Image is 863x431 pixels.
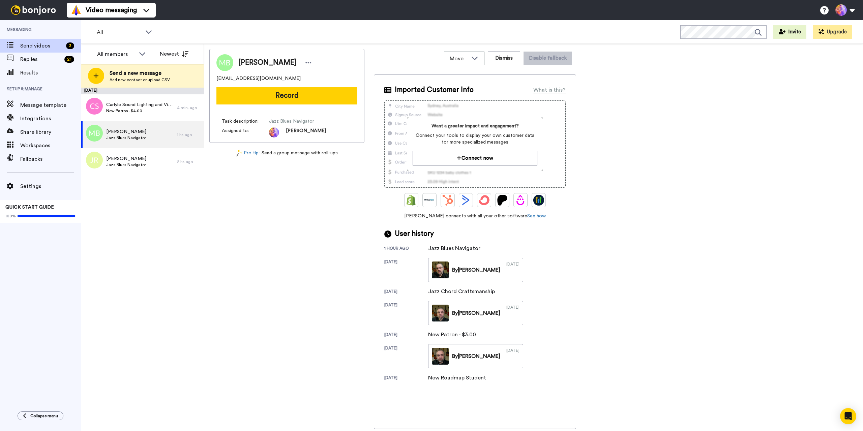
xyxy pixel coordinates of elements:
span: Fallbacks [20,155,81,163]
div: Jazz Blues Navigator [428,244,480,252]
span: Message template [20,101,81,109]
div: [DATE] [384,289,428,296]
img: 5741fce4-787d-4b1a-b5de-0662d8547fc0-thumb.jpg [432,348,449,365]
div: By [PERSON_NAME] [452,266,500,274]
span: Assigned to: [222,127,269,137]
span: Carlyle Sound Lighting and Video [106,101,174,108]
span: Replies [20,55,62,63]
div: [DATE] [506,305,519,321]
span: Jazz Blues Navigator [106,135,146,141]
div: [DATE] [506,261,519,278]
span: All [97,28,142,36]
div: [DATE] [506,348,519,365]
img: Ontraport [424,195,435,206]
img: 403ff9a6-490f-4f7d-ac5d-c3de0e9914b5-thumb.jpg [432,305,449,321]
div: New Roadmap Student [428,374,486,382]
span: [EMAIL_ADDRESS][DOMAIN_NAME] [216,75,301,82]
span: New Patron - $4.00 [106,108,174,114]
img: Image of Michael Bowman [216,54,233,71]
img: ActiveCampaign [460,195,471,206]
a: See how [527,214,546,218]
img: photo.jpg [269,127,279,137]
img: vm-color.svg [71,5,82,16]
span: Send a new message [110,69,170,77]
span: Send videos [20,42,63,50]
span: Share library [20,128,81,136]
span: Integrations [20,115,81,123]
button: Disable fallback [524,52,572,65]
span: Settings [20,182,81,190]
img: Shopify [406,195,417,206]
div: 1 hr. ago [177,132,201,137]
img: Hubspot [442,195,453,206]
span: Want a greater impact and engagement? [413,123,537,129]
img: ConvertKit [479,195,489,206]
div: By [PERSON_NAME] [452,309,500,317]
span: Add new contact or upload CSV [110,77,170,83]
img: 2e4d248a-c179-4c44-87fc-ff4dec805ea1-thumb.jpg [432,261,449,278]
img: magic-wand.svg [236,150,242,157]
button: Upgrade [813,25,852,39]
span: Imported Customer Info [395,85,474,95]
img: mb.png [86,125,103,142]
a: Pro tip [236,150,259,157]
div: 3 [66,42,74,49]
img: jr.png [86,152,103,168]
span: [PERSON_NAME] connects with all your other software [384,213,566,219]
div: All members [97,50,136,58]
div: What is this? [533,86,566,94]
div: [DATE] [384,259,428,282]
div: By [PERSON_NAME] [452,352,500,360]
div: 2 hr. ago [177,159,201,164]
a: By[PERSON_NAME][DATE] [428,258,523,282]
div: [DATE] [81,88,204,94]
span: Collapse menu [30,413,58,419]
button: Invite [773,25,806,39]
a: By[PERSON_NAME][DATE] [428,344,523,368]
span: Jazz Blues Navigator [269,118,333,125]
span: [PERSON_NAME] [286,127,326,137]
span: [PERSON_NAME] [238,58,297,68]
span: [PERSON_NAME] [106,128,146,135]
button: Connect now [413,151,537,165]
span: Workspaces [20,142,81,150]
span: Results [20,69,81,77]
span: 100% [5,213,16,219]
img: bj-logo-header-white.svg [8,5,59,15]
span: Jazz Blues Navigator [106,162,146,167]
div: 21 [64,56,74,63]
span: Move [450,55,468,63]
img: Drip [515,195,526,206]
div: - Send a group message with roll-ups [209,150,364,157]
div: Jazz Chord Craftsmanship [428,287,495,296]
a: By[PERSON_NAME][DATE] [428,301,523,325]
div: Open Intercom Messenger [840,408,856,424]
div: [DATE] [384,302,428,325]
div: [DATE] [384,345,428,368]
span: Video messaging [86,5,137,15]
button: Dismiss [488,52,520,65]
span: Connect your tools to display your own customer data for more specialized messages [413,132,537,146]
div: 4 min. ago [177,105,201,111]
div: [DATE] [384,332,428,339]
div: [DATE] [384,375,428,382]
img: Patreon [497,195,508,206]
span: Task description : [222,118,269,125]
span: User history [395,229,434,239]
div: 1 hour ago [384,246,428,252]
button: Record [216,87,357,104]
button: Newest [155,47,194,61]
img: cs.png [86,98,103,115]
span: QUICK START GUIDE [5,205,54,210]
button: Collapse menu [18,411,63,420]
img: GoHighLevel [533,195,544,206]
div: New Patron - $3.00 [428,331,476,339]
span: [PERSON_NAME] [106,155,146,162]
